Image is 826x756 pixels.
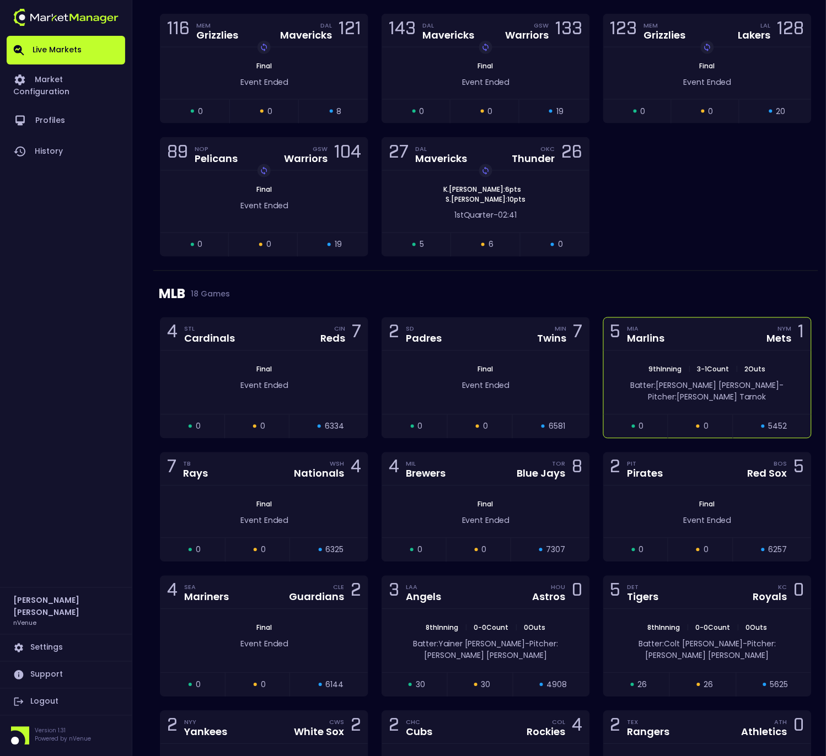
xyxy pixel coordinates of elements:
[627,727,670,737] div: Rangers
[683,623,692,633] span: |
[462,77,509,88] span: Event Ended
[556,20,583,41] div: 133
[185,290,230,299] span: 18 Games
[406,718,432,727] div: CHC
[183,469,208,479] div: Rays
[351,459,361,479] div: 4
[696,61,718,71] span: Final
[553,460,566,468] div: TOR
[703,43,712,52] img: replayImg
[794,459,804,479] div: 5
[7,662,125,688] a: Support
[610,324,621,344] div: 5
[261,679,266,691] span: 0
[329,718,344,727] div: CWS
[692,623,733,633] span: 0 - 0 Count
[442,195,529,204] span: S . [PERSON_NAME] : 10 pts
[644,623,683,633] span: 8th Inning
[573,324,583,344] div: 7
[704,679,714,691] span: 26
[389,459,399,479] div: 4
[547,679,567,691] span: 4908
[512,623,521,633] span: |
[769,421,787,433] span: 5452
[694,365,733,374] span: 3 - 1 Count
[684,515,731,526] span: Event Ended
[558,239,563,251] span: 0
[627,718,670,727] div: TEX
[704,544,709,556] span: 0
[475,365,497,374] span: Final
[195,144,238,153] div: NOP
[776,106,786,117] span: 20
[389,582,399,603] div: 3
[644,21,686,30] div: MEM
[339,20,361,41] div: 121
[646,639,776,661] span: Pitcher: [PERSON_NAME] [PERSON_NAME]
[538,334,567,344] div: Twins
[413,639,525,650] span: Batter: Yainer [PERSON_NAME]
[422,21,474,30] div: DAL
[294,469,344,479] div: Nationals
[742,727,787,737] div: Athletics
[334,325,345,333] div: CIN
[289,592,344,602] div: Guardians
[184,592,229,602] div: Mariners
[159,271,813,317] div: MLB
[167,20,190,41] div: 116
[627,325,665,333] div: MIA
[333,583,344,592] div: CLE
[196,421,201,433] span: 0
[320,334,345,344] div: Reds
[184,718,227,727] div: NYY
[733,365,742,374] span: |
[525,639,530,650] span: -
[704,421,709,433] span: 0
[183,460,208,468] div: TB
[422,623,462,633] span: 8th Inning
[555,325,567,333] div: MIN
[417,544,422,556] span: 0
[775,718,787,727] div: ATH
[406,334,442,344] div: Padres
[798,324,804,344] div: 1
[562,144,583,164] div: 26
[198,106,203,117] span: 0
[389,20,416,41] div: 143
[196,679,201,691] span: 0
[761,21,771,30] div: LAL
[415,144,467,153] div: DAL
[748,469,787,479] div: Red Sox
[498,210,517,221] span: 02:41
[639,421,644,433] span: 0
[572,459,583,479] div: 8
[7,36,125,64] a: Live Markets
[167,144,188,164] div: 89
[334,144,361,164] div: 104
[684,77,731,88] span: Event Ended
[13,9,119,26] img: logo
[253,623,275,633] span: Final
[352,324,361,344] div: 7
[475,500,497,509] span: Final
[253,61,275,71] span: Final
[610,582,621,603] div: 5
[769,544,787,556] span: 6257
[527,727,566,737] div: Rockies
[648,392,766,403] span: Pitcher: [PERSON_NAME] Tarnok
[462,380,509,391] span: Event Ended
[454,210,494,221] span: 1st Quarter
[440,185,524,195] span: K . [PERSON_NAME] : 6 pts
[462,623,470,633] span: |
[351,582,361,603] div: 2
[462,515,509,526] span: Event Ended
[7,136,125,167] a: History
[627,334,665,344] div: Marlins
[7,689,125,715] a: Logout
[167,459,176,479] div: 7
[481,679,491,691] span: 30
[280,30,332,40] div: Mavericks
[778,325,792,333] div: NYM
[418,421,423,433] span: 0
[240,515,288,526] span: Event Ended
